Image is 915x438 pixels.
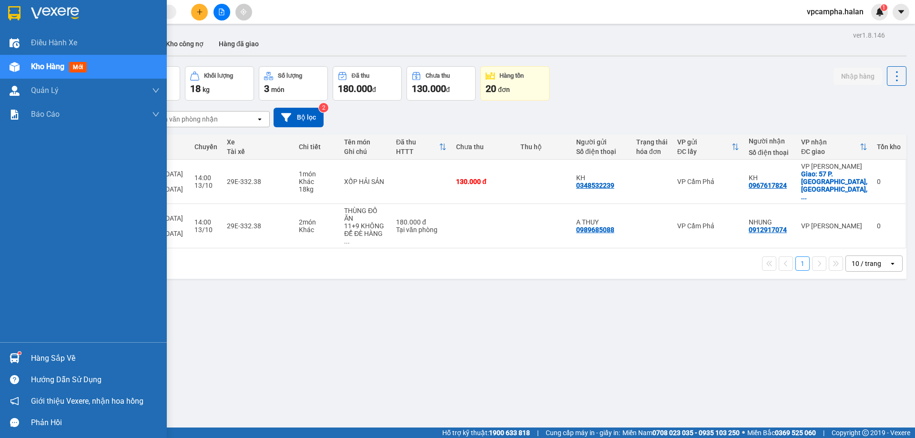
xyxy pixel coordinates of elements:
[795,256,810,271] button: 1
[271,86,285,93] span: món
[862,429,869,436] span: copyright
[775,429,816,437] strong: 0369 525 060
[372,86,376,93] span: đ
[10,397,19,406] span: notification
[801,193,807,201] span: ...
[520,143,567,151] div: Thu hộ
[652,429,740,437] strong: 0708 023 035 - 0935 103 250
[391,134,451,160] th: Toggle SortBy
[31,395,143,407] span: Giới thiệu Vexere, nhận hoa hồng
[446,86,450,93] span: đ
[677,148,732,155] div: ĐC lấy
[456,143,511,151] div: Chưa thu
[194,182,217,189] div: 13/10
[227,138,289,146] div: Xe
[31,37,77,49] span: Điều hành xe
[10,86,20,96] img: warehouse-icon
[227,148,289,155] div: Tài xế
[31,416,160,430] div: Phản hồi
[853,30,885,41] div: ver 1.8.146
[299,178,335,185] div: Khác
[10,110,20,120] img: solution-icon
[319,103,328,112] sup: 2
[10,418,19,427] span: message
[218,9,225,15] span: file-add
[576,148,627,155] div: Số điện thoại
[486,83,496,94] span: 20
[749,149,792,156] div: Số điện thoại
[881,4,887,11] sup: 1
[801,222,867,230] div: VP [PERSON_NAME]
[227,178,289,185] div: 29E-332.38
[190,83,201,94] span: 18
[396,148,439,155] div: HTTT
[227,222,289,230] div: 29E-332.38
[889,260,896,267] svg: open
[89,23,398,35] li: 271 - [PERSON_NAME] - [GEOGRAPHIC_DATA] - [GEOGRAPHIC_DATA]
[893,4,909,20] button: caret-down
[546,428,620,438] span: Cung cấp máy in - giấy in:
[677,138,732,146] div: VP gửi
[801,170,867,201] div: Giao: 57 P. Hàng Nón, Cửa Đông, Hoàn Kiếm, Hà Nội, Việt Nam
[12,12,83,60] img: logo.jpg
[875,8,884,16] img: icon-new-feature
[456,178,511,185] div: 130.000 đ
[69,62,87,72] span: mới
[240,9,247,15] span: aim
[259,66,328,101] button: Số lượng3món
[396,218,447,226] div: 180.000 đ
[344,148,386,155] div: Ghi chú
[31,62,64,71] span: Kho hàng
[278,72,302,79] div: Số lượng
[747,428,816,438] span: Miền Bắc
[442,428,530,438] span: Hỗ trợ kỹ thuật:
[31,373,160,387] div: Hướng dẫn sử dụng
[877,143,901,151] div: Tồn kho
[264,83,269,94] span: 3
[801,163,867,170] div: VP [PERSON_NAME]
[537,428,539,438] span: |
[194,226,217,234] div: 13/10
[834,68,882,85] button: Nhập hàng
[158,32,211,55] button: Kho công nợ
[256,115,264,123] svg: open
[31,84,59,96] span: Quản Lý
[211,32,266,55] button: Hàng đã giao
[749,226,787,234] div: 0912917074
[799,6,871,18] span: vpcampha.halan
[426,72,450,79] div: Chưa thu
[882,4,885,11] span: 1
[235,4,252,20] button: aim
[185,66,254,101] button: Khối lượng18kg
[299,143,335,151] div: Chi tiết
[489,429,530,437] strong: 1900 633 818
[299,185,335,193] div: 18 kg
[749,182,787,189] div: 0967617824
[749,174,792,182] div: KH
[8,6,20,20] img: logo-vxr
[636,138,668,146] div: Trạng thái
[152,114,218,124] div: Chọn văn phòng nhận
[299,170,335,178] div: 1 món
[196,9,203,15] span: plus
[10,353,20,363] img: warehouse-icon
[412,83,446,94] span: 130.000
[10,62,20,72] img: warehouse-icon
[344,207,386,222] div: THÙNG ĐỒ ĂN
[498,86,510,93] span: đơn
[31,108,60,120] span: Báo cáo
[636,148,668,155] div: hóa đơn
[194,143,217,151] div: Chuyến
[877,178,901,185] div: 0
[203,86,210,93] span: kg
[344,222,386,245] div: 11+9 KHÔNG ĐỂ ĐÈ HÀNG KHÁC LÊN HÀNG CỦA KHÁCH
[677,178,739,185] div: VP Cẩm Phả
[191,4,208,20] button: plus
[194,218,217,226] div: 14:00
[622,428,740,438] span: Miền Nam
[749,218,792,226] div: NHUNG
[749,137,792,145] div: Người nhận
[576,182,614,189] div: 0348532239
[10,375,19,384] span: question-circle
[576,138,627,146] div: Người gửi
